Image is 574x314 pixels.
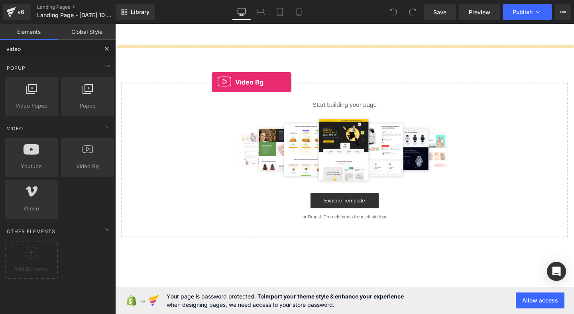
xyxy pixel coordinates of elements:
span: Youtube [7,162,55,171]
a: Desktop [232,4,251,20]
div: v6 [16,7,26,17]
button: Allow access [516,292,564,308]
span: Vimeo [7,204,55,213]
span: Video Popup [7,102,55,110]
a: Landing Pages [37,4,129,10]
span: Popup [6,64,26,72]
span: Preview [469,8,490,16]
span: Add Elements [7,265,56,273]
p: or Drag & Drop elements from left sidebar [19,200,463,206]
span: Popup [63,102,112,110]
span: Publish [513,9,533,15]
span: Other Elements [6,228,56,235]
button: Undo [385,4,401,20]
a: Preview [459,4,500,20]
span: Save [433,8,446,16]
div: Open Intercom Messenger [547,262,566,281]
button: Redo [405,4,421,20]
button: Publish [503,4,552,20]
span: Landing Page - [DATE] 10:09:06 [37,12,114,18]
a: Tablet [270,4,289,20]
span: Library [131,8,149,16]
a: Explore Template [205,178,277,194]
p: Start building your page [19,80,463,90]
a: Mobile [289,4,309,20]
a: v6 [3,4,31,20]
a: Laptop [251,4,270,20]
a: New Library [116,4,155,20]
span: Video [6,125,24,132]
span: Video Bg [63,162,112,171]
a: Global Style [58,24,116,40]
span: Your page is password protected. To when designing pages, we need access to your store password. [167,292,404,309]
button: More [555,4,571,20]
strong: import your theme style & enhance your experience [264,293,404,300]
